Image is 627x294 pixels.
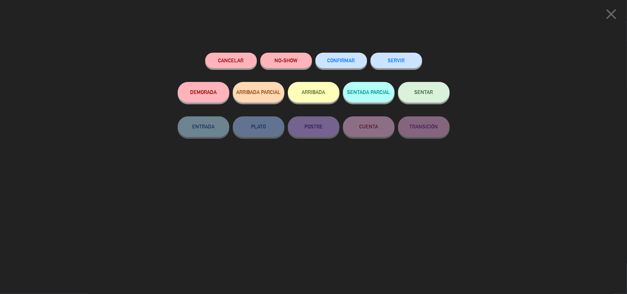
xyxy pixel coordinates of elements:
[233,82,284,103] button: ARRIBADA PARCIAL
[260,53,312,68] button: NO-SHOW
[603,6,620,23] i: close
[343,82,395,103] button: SENTADA PARCIAL
[327,57,355,63] span: CONFIRMAR
[288,116,339,137] button: POSTRE
[233,116,284,137] button: PLATO
[205,53,257,68] button: Cancelar
[600,5,622,25] button: close
[178,82,229,103] button: DEMORADA
[236,89,281,95] span: ARRIBADA PARCIAL
[398,82,450,103] button: SENTAR
[315,53,367,68] button: CONFIRMAR
[415,89,433,95] span: SENTAR
[288,82,339,103] button: ARRIBADA
[370,53,422,68] button: SERVIR
[178,116,229,137] button: ENTRADA
[398,116,450,137] button: TRANSICIÓN
[343,116,395,137] button: CUENTA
